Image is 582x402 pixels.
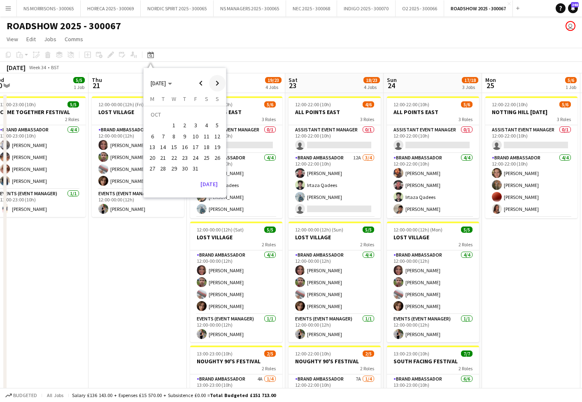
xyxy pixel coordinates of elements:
[387,108,479,116] h3: ALL POINTS EAST
[210,392,276,398] span: Total Budgeted £151 713.00
[13,393,37,398] span: Budgeted
[169,131,179,141] span: 8
[92,125,184,189] app-card-role: Brand Ambassador4/412:00-00:00 (12h)[PERSON_NAME][PERSON_NAME][PERSON_NAME][PERSON_NAME]
[286,0,337,16] button: NEC 2025 - 300068
[92,96,184,217] app-job-card: 12:00-00:00 (12h) (Fri)5/5LOST VILLAGE2 RolesBrand Ambassador4/412:00-00:00 (12h)[PERSON_NAME][PE...
[141,0,214,16] button: NORDIC SPIRIT 2025 - 300065
[212,153,222,163] span: 26
[289,314,381,342] app-card-role: Events (Event Manager)1/112:00-00:00 (12h)[PERSON_NAME]
[7,63,26,72] div: [DATE]
[295,101,331,108] span: 12:00-22:00 (10h)
[191,164,200,174] span: 31
[147,142,157,152] span: 13
[190,131,201,142] button: 10-10-2025
[212,131,222,141] span: 12
[557,116,571,122] span: 3 Roles
[172,95,176,103] span: W
[3,34,21,44] a: View
[364,84,379,90] div: 4 Jobs
[289,358,381,365] h3: NOUGHTY 90'S FESTIVAL
[92,189,184,217] app-card-role: Events (Event Manager)1/112:00-00:00 (12h)[PERSON_NAME]
[262,365,276,372] span: 2 Roles
[190,234,282,241] h3: LOST VILLAGE
[169,153,179,163] span: 22
[202,142,212,152] span: 18
[289,76,298,84] span: Sat
[201,131,212,142] button: 11-10-2025
[190,125,282,153] app-card-role: Assistant Event Manager0/112:00-22:00 (10h)
[194,95,197,103] span: F
[393,101,429,108] span: 12:00-22:00 (10h)
[387,76,397,84] span: Sun
[180,153,190,163] span: 23
[158,142,168,152] span: 14
[461,101,473,108] span: 5/6
[396,0,444,16] button: O2 2025 - 300066
[190,152,201,163] button: 24-10-2025
[158,152,168,163] button: 21-10-2025
[289,222,381,342] div: 12:00-00:00 (12h) (Sun)5/5LOST VILLAGE2 RolesBrand Ambassador4/412:00-00:00 (12h)[PERSON_NAME][PE...
[216,95,219,103] span: S
[459,241,473,248] span: 2 Roles
[485,96,577,218] div: 12:00-22:00 (10h)5/6NOTTING HILL [DATE]3 RolesAssistant Event Manager0/112:00-22:00 (10h) Brand A...
[212,131,223,142] button: 12-10-2025
[179,142,190,152] button: 16-10-2025
[65,35,83,43] span: Comms
[26,35,36,43] span: Edit
[265,84,281,90] div: 4 Jobs
[73,77,85,83] span: 5/5
[393,227,442,233] span: 12:00-00:00 (12h) (Mon)
[7,35,18,43] span: View
[289,234,381,241] h3: LOST VILLAGE
[169,121,179,131] span: 1
[92,108,184,116] h3: LOST VILLAGE
[363,351,374,357] span: 2/5
[444,0,513,16] button: ROADSHOW 2025 - 300067
[7,20,121,32] h1: ROADSHOW 2025 - 300067
[197,351,233,357] span: 13:00-23:00 (10h)
[147,109,223,120] td: OCT
[45,392,65,398] span: All jobs
[197,178,221,191] button: [DATE]
[202,153,212,163] span: 25
[209,75,226,91] button: Next month
[462,84,478,90] div: 3 Jobs
[571,2,579,7] span: 248
[72,392,276,398] div: Salary £136 143.00 + Expenses £15 570.00 + Subsistence £0.00 =
[158,163,168,174] button: 28-10-2025
[568,3,578,13] a: 248
[387,314,479,342] app-card-role: Events (Event Manager)1/112:00-00:00 (12h)[PERSON_NAME]
[262,241,276,248] span: 2 Roles
[566,21,575,31] app-user-avatar: Closer Payroll
[61,34,86,44] a: Comms
[51,64,59,70] div: BST
[462,77,478,83] span: 17/18
[459,116,473,122] span: 3 Roles
[360,365,374,372] span: 2 Roles
[559,101,571,108] span: 5/6
[265,77,282,83] span: 19/23
[169,120,179,131] button: 01-10-2025
[264,227,276,233] span: 5/5
[193,75,209,91] button: Previous month
[212,120,223,131] button: 05-10-2025
[74,84,84,90] div: 1 Job
[289,125,381,153] app-card-role: Assistant Event Manager0/112:00-22:00 (10h)
[387,234,479,241] h3: LOST VILLAGE
[147,76,175,91] button: Choose month and year
[566,84,576,90] div: 1 Job
[169,142,179,152] button: 15-10-2025
[162,95,165,103] span: T
[360,241,374,248] span: 2 Roles
[147,131,157,141] span: 6
[179,163,190,174] button: 30-10-2025
[190,96,282,218] app-job-card: 12:00-22:00 (10h)5/6ALL POINTS EAST3 RolesAssistant Event Manager0/112:00-22:00 (10h) Brand Ambas...
[485,153,577,217] app-card-role: Brand Ambassador4/412:00-22:00 (10h)[PERSON_NAME][PERSON_NAME][PERSON_NAME][PERSON_NAME]
[202,131,212,141] span: 11
[4,391,38,400] button: Budgeted
[461,227,473,233] span: 5/5
[387,96,479,218] app-job-card: 12:00-22:00 (10h)5/6ALL POINTS EAST3 RolesAssistant Event Manager0/112:00-22:00 (10h) Brand Ambas...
